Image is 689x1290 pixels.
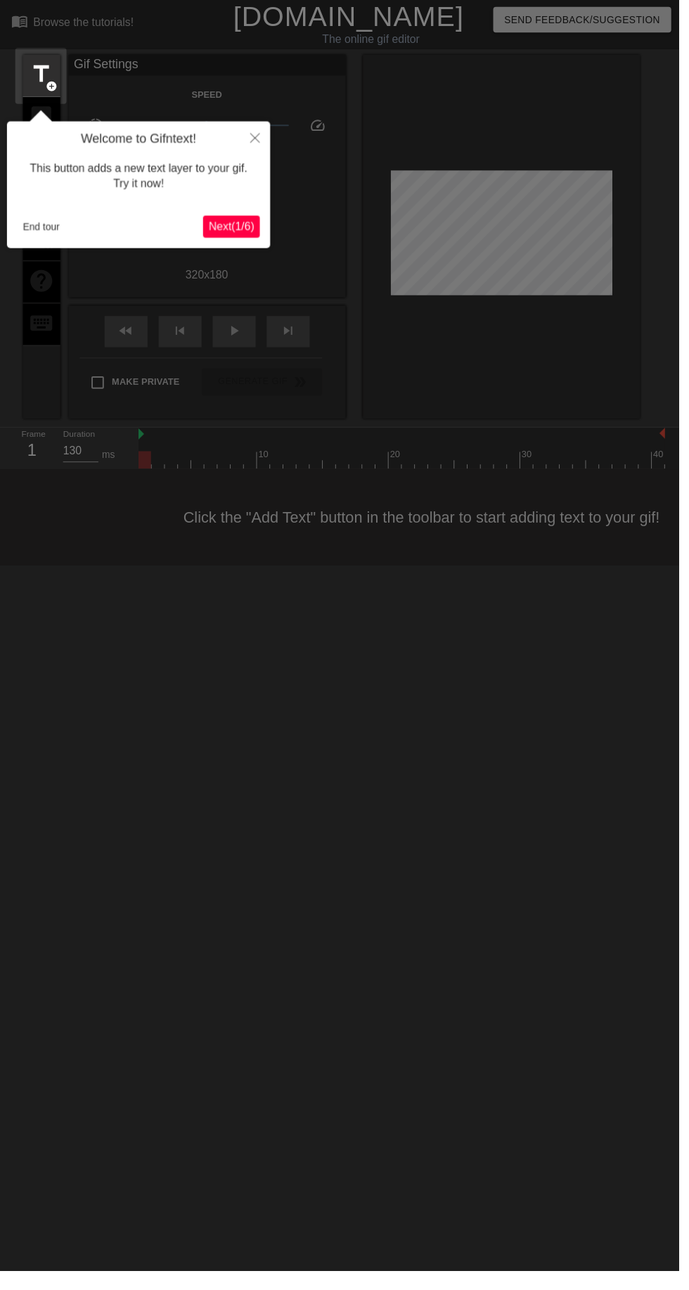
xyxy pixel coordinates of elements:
[18,219,66,241] button: End tour
[206,219,264,241] button: Next
[243,123,274,155] button: Close
[212,224,258,236] span: Next ( 1 / 6 )
[18,149,264,209] div: This button adds a new text layer to your gif. Try it now!
[18,134,264,149] h4: Welcome to Gifntext!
